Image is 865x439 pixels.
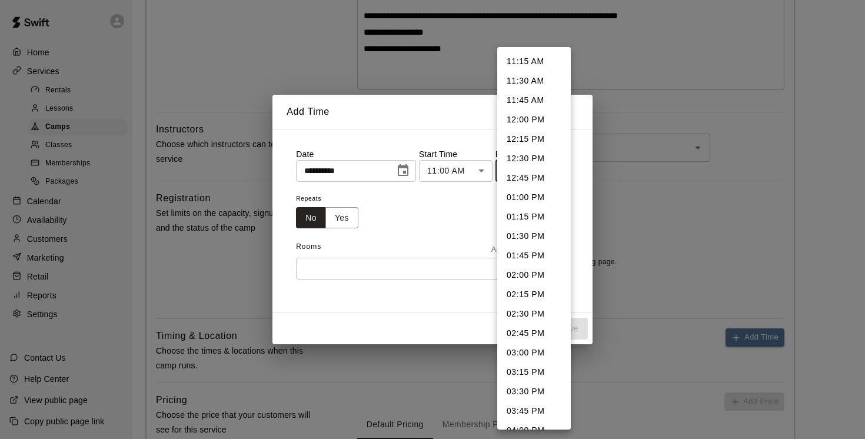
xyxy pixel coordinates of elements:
[497,168,571,188] li: 12:45 PM
[497,129,571,149] li: 12:15 PM
[497,71,571,91] li: 11:30 AM
[497,52,571,71] li: 11:15 AM
[497,110,571,129] li: 12:00 PM
[497,91,571,110] li: 11:45 AM
[497,324,571,343] li: 02:45 PM
[497,285,571,304] li: 02:15 PM
[497,382,571,401] li: 03:30 PM
[497,207,571,227] li: 01:15 PM
[497,188,571,207] li: 01:00 PM
[497,401,571,421] li: 03:45 PM
[497,362,571,382] li: 03:15 PM
[497,304,571,324] li: 02:30 PM
[497,246,571,265] li: 01:45 PM
[497,343,571,362] li: 03:00 PM
[497,227,571,246] li: 01:30 PM
[497,265,571,285] li: 02:00 PM
[497,149,571,168] li: 12:30 PM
